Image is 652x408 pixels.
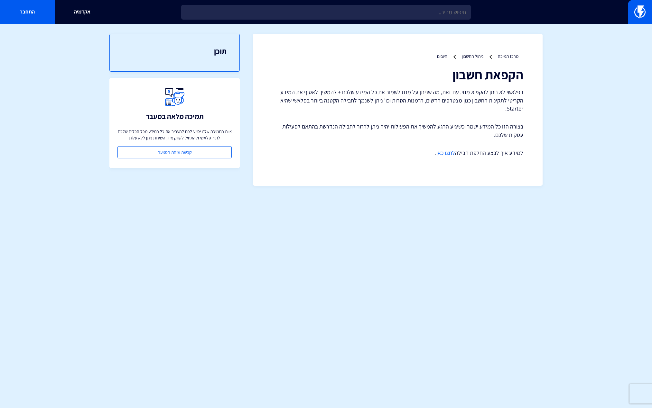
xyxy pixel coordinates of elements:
[181,5,471,20] input: חיפוש מהיר...
[146,112,204,120] h3: תמיכה מלאה במעבר
[272,88,523,113] p: בפלאשי לא ניתן להקפיא מנוי. עם זאת, מה שניתן על מנת לשמור את כל המידע שלכם + להמשיך לאסוף את המיד...
[437,53,447,59] a: חיובים
[272,149,523,157] p: למידע איך לבצע החלפת חבילה .
[462,53,483,59] a: ניהול החשבון
[272,67,523,82] h1: הקפאת חשבון
[436,149,455,156] a: לחצו כאן
[117,128,232,141] p: צוות התמיכה שלנו יסייע לכם להעביר את כל המידע מכל הכלים שלכם לתוך פלאשי ולהתחיל לשווק מיד, השירות...
[123,47,227,55] h3: תוכן
[498,53,518,59] a: מרכז תמיכה
[117,146,232,158] a: קביעת שיחת הטמעה
[272,122,523,139] p: בצורה הזו כל המידע ישמר וכשיגיע הרגע להמשיך את הפעילות יהיה ניתן לחזור לחבילה הנדרשת בהתאם לפעילו...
